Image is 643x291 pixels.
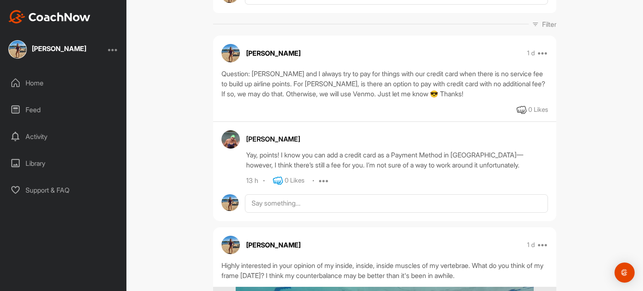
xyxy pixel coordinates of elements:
div: Feed [5,99,123,120]
div: Support & FAQ [5,180,123,201]
div: Open Intercom Messenger [615,263,635,283]
div: Highly interested in your opinion of my inside, inside, inside muscles of my vertebrae. What do y... [221,260,548,281]
div: Activity [5,126,123,147]
div: Library [5,153,123,174]
img: avatar [221,236,240,254]
div: [PERSON_NAME] [246,134,548,144]
div: Home [5,72,123,93]
p: [PERSON_NAME] [246,48,301,58]
div: [PERSON_NAME] [32,45,86,52]
div: 0 Likes [528,105,548,115]
p: 1 d [527,241,535,249]
img: avatar [221,194,239,211]
div: Question: [PERSON_NAME] and I always try to pay for things with our credit card when there is no ... [221,69,548,99]
img: avatar [221,44,240,62]
div: Yay, points! I know you can add a credit card as a Payment Method in [GEOGRAPHIC_DATA]—however, I... [246,150,548,170]
img: CoachNow [8,10,90,23]
p: [PERSON_NAME] [246,240,301,250]
img: avatar [221,130,240,149]
img: square_c90dd2db2c6dde391997b9130f91ce2d.jpg [8,40,27,59]
p: Filter [542,19,556,29]
p: 1 d [527,49,535,57]
div: 13 h [246,177,258,185]
div: 0 Likes [285,176,304,185]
